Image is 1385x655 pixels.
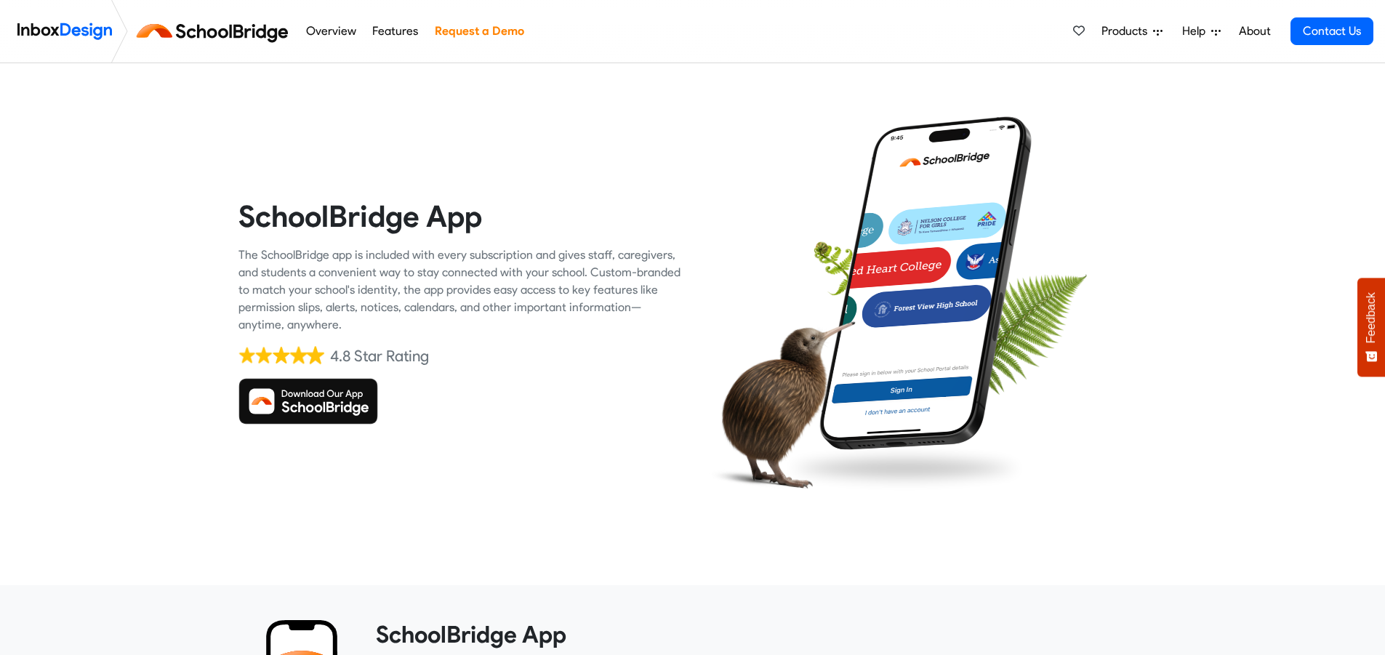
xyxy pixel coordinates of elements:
[1357,278,1385,377] button: Feedback - Show survey
[1290,17,1373,45] a: Contact Us
[302,17,360,46] a: Overview
[809,115,1042,451] img: phone.png
[376,620,1136,649] heading: SchoolBridge App
[238,378,378,425] img: Download SchoolBridge App
[134,14,297,49] img: schoolbridge logo
[1182,23,1211,40] span: Help
[1235,17,1274,46] a: About
[704,307,856,501] img: kiwi_bird.png
[779,441,1029,495] img: shadow.png
[430,17,528,46] a: Request a Demo
[330,345,429,367] div: 4.8 Star Rating
[1101,23,1153,40] span: Products
[1176,17,1227,46] a: Help
[238,246,682,334] div: The SchoolBridge app is included with every subscription and gives staff, caregivers, and student...
[1096,17,1168,46] a: Products
[238,198,682,235] heading: SchoolBridge App
[1365,292,1378,343] span: Feedback
[369,17,422,46] a: Features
